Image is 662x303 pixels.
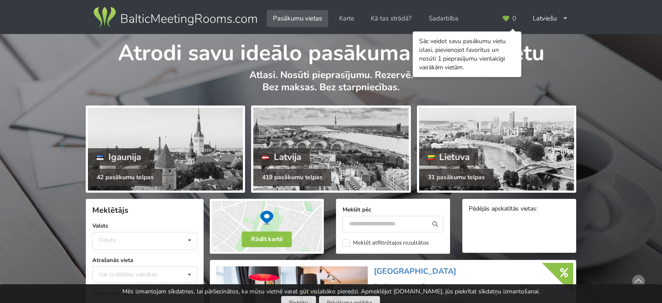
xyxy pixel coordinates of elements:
a: Latvija 419 pasākumu telpas [251,106,410,193]
div: 419 pasākumu telpas [253,169,331,186]
div: Valsts [99,236,116,244]
label: Atrašanās vieta [92,256,197,265]
a: [GEOGRAPHIC_DATA] [374,266,456,276]
img: Baltic Meeting Rooms [92,5,259,30]
p: Atlasi. Nosūti pieprasījumu. Rezervē. Bez maksas. Bez starpniecības. [86,69,576,102]
label: Valsts [92,221,197,230]
label: Meklēt atfiltrētajos rezultātos [343,239,429,247]
a: Igaunija 42 pasākumu telpas [86,106,245,193]
div: Latvija [253,148,310,166]
div: Igaunija [88,148,150,166]
img: Rādīt kartē [210,199,324,254]
div: Pasākumu telpas: [374,283,570,290]
div: Var izvēlēties vairākas [97,269,177,279]
span: Meklētājs [92,205,128,215]
strong: 3 [422,282,425,290]
a: Kā tas strādā? [365,10,418,27]
div: Latviešu [527,10,574,27]
h1: Atrodi savu ideālo pasākuma norises vietu [86,34,576,67]
div: Sāc veidot savu pasākumu vietu izlasi, pievienojot favorītus un nosūti 1 pieprasījumu vienlaicīgi... [419,37,515,71]
div: Lietuva [419,148,479,166]
div: 31 pasākumu telpas [419,169,494,186]
a: Pasākumu vietas [267,10,328,27]
a: Sadarbība [423,10,464,27]
button: Rādīt kartē [242,232,292,247]
div: Pēdējās apskatītās vietas: [469,205,570,214]
a: Lietuva 31 pasākumu telpas [417,106,576,193]
div: 42 pasākumu telpas [88,169,162,186]
label: Meklēt pēc [343,205,444,214]
span: 0 [512,15,516,22]
a: Karte [333,10,360,27]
